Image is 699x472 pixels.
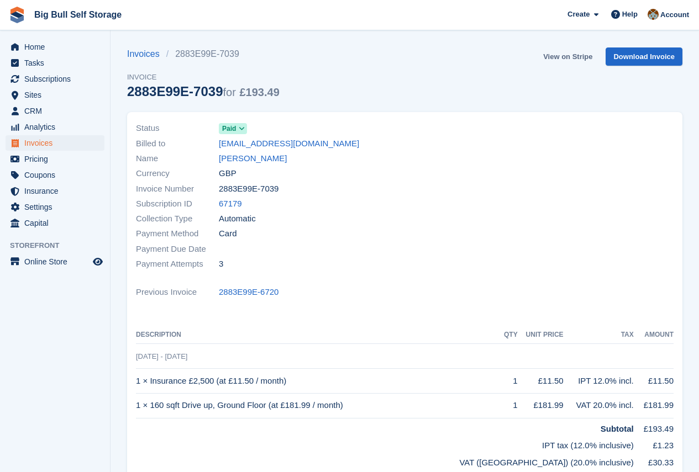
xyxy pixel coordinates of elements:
[634,435,674,452] td: £1.23
[91,255,104,268] a: Preview store
[127,47,166,61] a: Invoices
[564,399,634,412] div: VAT 20.0% incl.
[518,326,564,344] th: Unit Price
[136,198,219,210] span: Subscription ID
[24,103,91,119] span: CRM
[24,55,91,71] span: Tasks
[219,167,236,180] span: GBP
[127,84,280,99] div: 2883E99E-7039
[634,452,674,469] td: £30.33
[24,167,91,183] span: Coupons
[136,213,219,225] span: Collection Type
[501,369,518,394] td: 1
[219,122,247,135] a: Paid
[539,47,597,66] a: View on Stripe
[222,124,236,134] span: Paid
[606,47,682,66] a: Download Invoice
[622,9,638,20] span: Help
[136,326,501,344] th: Description
[24,135,91,151] span: Invoices
[136,452,634,469] td: VAT ([GEOGRAPHIC_DATA]) (20.0% inclusive)
[564,326,634,344] th: Tax
[6,87,104,103] a: menu
[634,393,674,418] td: £181.99
[219,227,237,240] span: Card
[6,183,104,199] a: menu
[219,183,278,195] span: 2883E99E-7039
[6,215,104,231] a: menu
[136,435,634,452] td: IPT tax (12.0% inclusive)
[24,151,91,167] span: Pricing
[219,198,242,210] a: 67179
[136,183,219,195] span: Invoice Number
[24,39,91,55] span: Home
[136,258,219,271] span: Payment Attempts
[6,135,104,151] a: menu
[518,393,564,418] td: £181.99
[136,243,219,256] span: Payment Due Date
[648,9,659,20] img: Mike Llewellen Palmer
[634,418,674,435] td: £193.49
[660,9,689,20] span: Account
[634,369,674,394] td: £11.50
[24,183,91,199] span: Insurance
[219,213,256,225] span: Automatic
[136,369,501,394] td: 1 × Insurance £2,500 (at £11.50 / month)
[6,151,104,167] a: menu
[219,286,278,299] a: 2883E99E-6720
[136,227,219,240] span: Payment Method
[601,424,634,433] strong: Subtotal
[24,119,91,135] span: Analytics
[24,71,91,87] span: Subscriptions
[24,199,91,215] span: Settings
[240,86,280,98] span: £193.49
[6,39,104,55] a: menu
[634,326,674,344] th: Amount
[6,167,104,183] a: menu
[136,393,501,418] td: 1 × 160 sqft Drive up, Ground Floor (at £181.99 / month)
[501,326,518,344] th: QTY
[10,240,110,251] span: Storefront
[136,152,219,165] span: Name
[518,369,564,394] td: £11.50
[219,137,359,150] a: [EMAIL_ADDRESS][DOMAIN_NAME]
[501,393,518,418] td: 1
[219,258,223,271] span: 3
[136,137,219,150] span: Billed to
[6,119,104,135] a: menu
[6,254,104,269] a: menu
[223,86,235,98] span: for
[567,9,590,20] span: Create
[30,6,126,24] a: Big Bull Self Storage
[127,47,280,61] nav: breadcrumbs
[136,352,187,360] span: [DATE] - [DATE]
[127,72,280,83] span: Invoice
[6,55,104,71] a: menu
[6,71,104,87] a: menu
[6,103,104,119] a: menu
[6,199,104,215] a: menu
[564,375,634,388] div: IPT 12.0% incl.
[9,7,25,23] img: stora-icon-8386f47178a22dfd0bd8f6a31ec36ba5ce8667c1dd55bd0f319d3a0aa187defe.svg
[24,87,91,103] span: Sites
[136,167,219,180] span: Currency
[136,122,219,135] span: Status
[24,215,91,231] span: Capital
[136,286,219,299] span: Previous Invoice
[24,254,91,269] span: Online Store
[219,152,287,165] a: [PERSON_NAME]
